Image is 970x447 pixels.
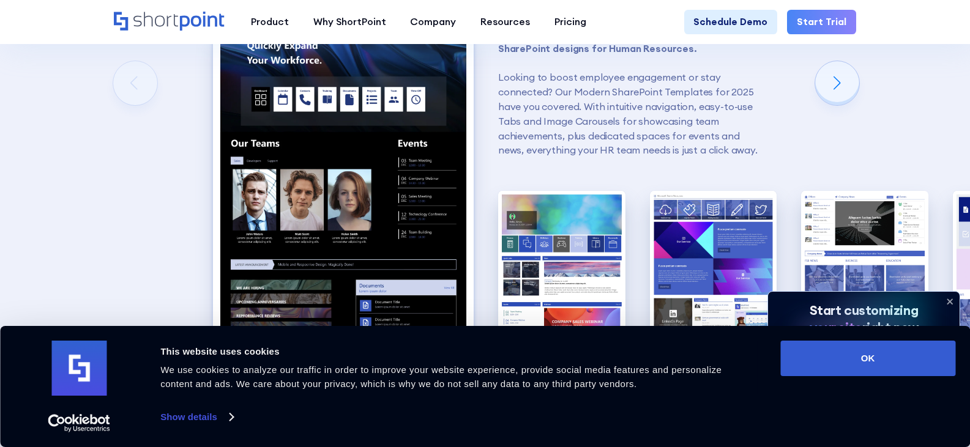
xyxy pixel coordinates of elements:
div: Company [410,15,456,29]
div: Product [251,15,289,29]
p: Looking to boost employee engagement or stay connected? Our Modern SharePoint Templates for 2025 ... [498,27,759,158]
div: 2 / 6 [498,191,625,347]
div: This website uses cookies [160,344,753,359]
img: logo [51,341,106,396]
img: SharePoint Template for HR [650,191,777,347]
a: Usercentrics Cookiebot - opens in a new window [26,414,133,432]
strong: Connect your employees with engaging and modern SharePoint designs for Human Resources. ‍ [498,28,744,54]
a: Schedule Demo [684,10,778,34]
div: 3 / 6 [650,191,777,347]
img: Designing a SharePoint site for HR [801,191,928,347]
a: Product [239,10,301,34]
div: Pricing [554,15,586,29]
div: Resources [480,15,530,29]
a: Company [398,10,469,34]
div: Why ShortPoint [313,15,386,29]
div: 4 / 6 [801,191,928,347]
span: We use cookies to analyze our traffic in order to improve your website experience, provide social... [160,364,722,389]
a: Show details [160,408,233,426]
a: Why ShortPoint [301,10,398,34]
a: Resources [468,10,542,34]
div: 1 / 6 [213,27,474,347]
a: Home [114,12,226,33]
a: Start Trial [787,10,856,34]
img: Modern SharePoint Templates for HR [498,191,625,347]
a: Pricing [542,10,599,34]
button: OK [780,341,955,376]
div: Next slide [815,61,859,105]
img: HR SharePoint Templates [213,27,474,347]
iframe: Chat Widget [750,305,970,447]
